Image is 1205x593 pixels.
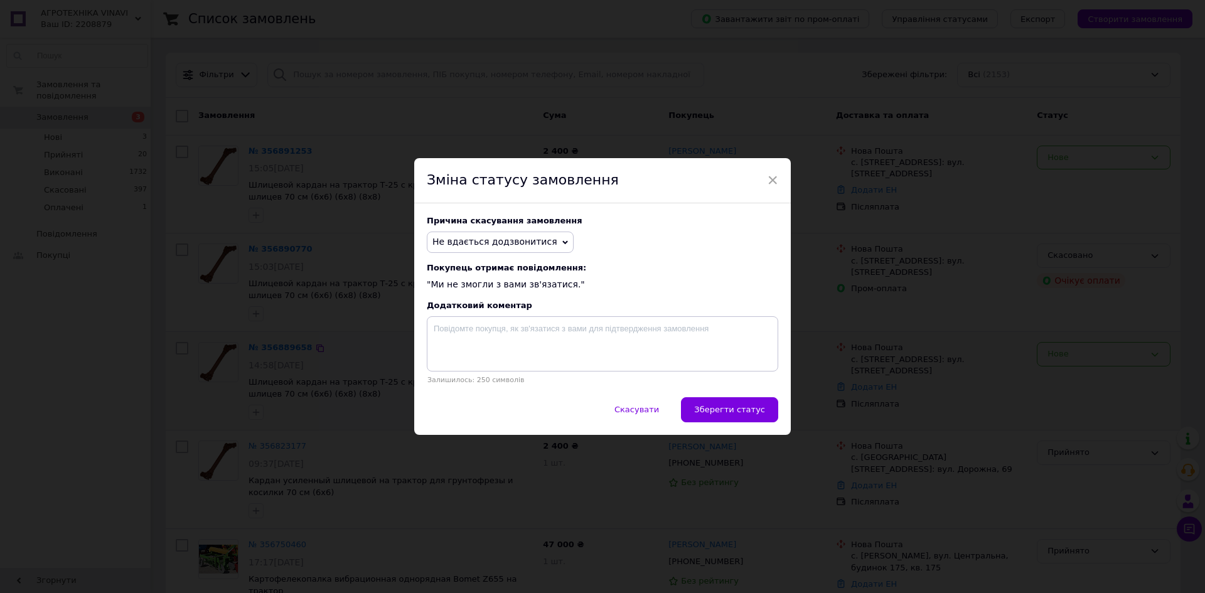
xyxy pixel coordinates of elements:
[681,397,778,422] button: Зберегти статус
[427,216,778,225] div: Причина скасування замовлення
[614,405,659,414] span: Скасувати
[694,405,765,414] span: Зберегти статус
[427,301,778,310] div: Додатковий коментар
[414,158,791,203] div: Зміна статусу замовлення
[427,263,778,291] div: "Ми не змогли з вами зв'язатися."
[432,237,557,247] span: Не вдається додзвонитися
[427,376,778,384] p: Залишилось: 250 символів
[601,397,672,422] button: Скасувати
[767,169,778,191] span: ×
[427,263,778,272] span: Покупець отримає повідомлення:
